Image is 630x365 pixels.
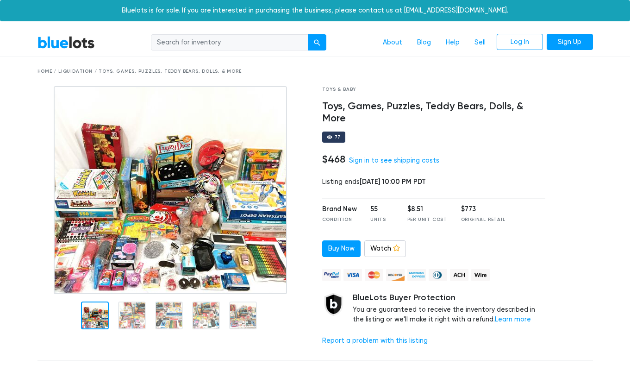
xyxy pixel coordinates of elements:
[410,34,438,51] a: Blog
[471,269,490,281] img: wire-908396882fe19aaaffefbd8e17b12f2f29708bd78693273c0e28e3a24408487f.png
[322,101,546,125] h4: Toys, Games, Puzzles, Teddy Bears, Dolls, & More
[322,177,546,187] div: Listing ends
[364,240,406,257] a: Watch
[322,216,357,223] div: Condition
[151,34,308,51] input: Search for inventory
[322,240,361,257] a: Buy Now
[467,34,493,51] a: Sell
[370,216,393,223] div: Units
[375,34,410,51] a: About
[360,177,426,186] span: [DATE] 10:00 PM PDT
[349,157,439,164] a: Sign in to see shipping costs
[322,86,546,93] div: Toys & Baby
[547,34,593,50] a: Sign Up
[497,34,543,50] a: Log In
[461,216,505,223] div: Original Retail
[37,68,593,75] div: Home / Liquidation / Toys, Games, Puzzles, Teddy Bears, Dolls, & More
[407,216,447,223] div: Per Unit Cost
[335,135,341,139] div: 77
[322,337,428,345] a: Report a problem with this listing
[407,269,426,281] img: american_express-ae2a9f97a040b4b41f6397f7637041a5861d5f99d0716c09922aba4e24c8547d.png
[365,269,383,281] img: mastercard-42073d1d8d11d6635de4c079ffdb20a4f30a903dc55d1612383a1b395dd17f39.png
[353,293,546,303] h5: BlueLots Buyer Protection
[495,315,531,323] a: Learn more
[386,269,405,281] img: discover-82be18ecfda2d062aad2762c1ca80e2d36a4073d45c9e0ffae68cd515fbd3d32.png
[353,293,546,325] div: You are guaranteed to receive the inventory described in the listing or we'll make it right with ...
[429,269,447,281] img: diners_club-c48f30131b33b1bb0e5d0e2dbd43a8bea4cb12cb2961413e2f4250e06c020426.png
[322,204,357,214] div: Brand New
[461,204,505,214] div: $773
[322,269,341,281] img: paypal_credit-80455e56f6e1299e8d57f40c0dcee7b8cd4ae79b9eccbfc37e2480457ba36de9.png
[54,86,287,294] img: 27e2a98b-ce9c-4665-844c-42c009af2d5d-1752164510.jpg
[407,204,447,214] div: $8.51
[322,153,345,165] h4: $468
[322,293,345,316] img: buyer_protection_shield-3b65640a83011c7d3ede35a8e5a80bfdfaa6a97447f0071c1475b91a4b0b3d01.png
[37,36,95,49] a: BlueLots
[438,34,467,51] a: Help
[370,204,393,214] div: 55
[343,269,362,281] img: visa-79caf175f036a155110d1892330093d4c38f53c55c9ec9e2c3a54a56571784bb.png
[450,269,468,281] img: ach-b7992fed28a4f97f893c574229be66187b9afb3f1a8d16a4691d3d3140a8ab00.png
